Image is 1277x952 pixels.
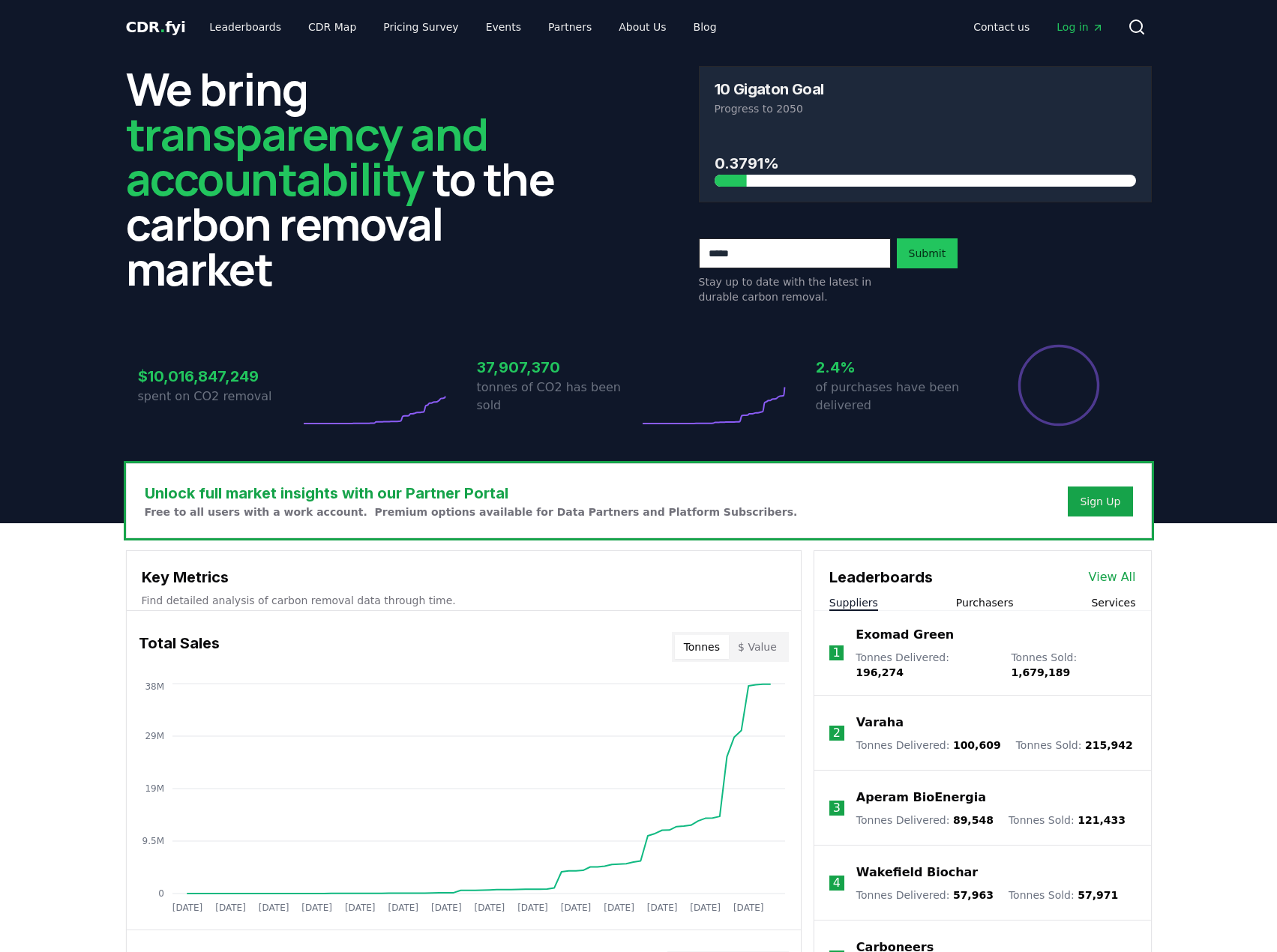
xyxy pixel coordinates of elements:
a: Log in [1045,13,1115,40]
a: Contact us [961,13,1042,40]
button: Services [1091,595,1135,610]
tspan: [DATE] [388,903,418,913]
a: CDR Map [296,13,368,40]
button: $ Value [729,635,786,659]
p: Find detailed analysis of carbon removal data through time. [142,593,786,608]
tspan: [DATE] [431,903,462,913]
a: Varaha [856,714,904,732]
a: View All [1089,568,1136,586]
h3: Leaderboards [829,566,933,588]
span: 89,548 [953,814,994,826]
h3: Unlock full market insights with our Partner Portal [145,482,798,504]
tspan: [DATE] [690,903,721,913]
p: 4 [833,874,841,892]
tspan: [DATE] [172,903,202,913]
a: Partners [536,13,604,40]
nav: Main [961,13,1115,40]
p: Progress to 2050 [715,101,1136,116]
tspan: 19M [145,783,164,794]
p: Free to all users with a work account. Premium options available for Data Partners and Platform S... [145,504,798,519]
tspan: [DATE] [258,903,289,913]
tspan: [DATE] [604,903,634,913]
h3: $10,016,847,249 [138,365,300,388]
span: 1,679,189 [1011,666,1070,678]
a: Blog [682,13,729,40]
a: Sign Up [1080,494,1120,509]
p: Tonnes Sold : [1011,650,1135,680]
span: 215,942 [1085,739,1133,751]
tspan: [DATE] [733,903,763,913]
p: 2 [833,724,841,742]
a: Aperam BioEnergia [856,789,986,807]
tspan: 0 [158,888,164,899]
p: Tonnes Delivered : [856,650,996,680]
button: Tonnes [675,635,729,659]
button: Suppliers [829,595,878,610]
span: . [160,18,165,36]
p: Tonnes Delivered : [856,888,994,903]
h3: Key Metrics [142,566,786,588]
button: Submit [897,238,958,268]
span: Log in [1057,19,1103,34]
a: About Us [607,13,678,40]
a: Exomad Green [856,626,954,644]
p: Stay up to date with the latest in durable carbon removal. [699,274,891,304]
h3: 0.3791% [715,152,1136,175]
p: Tonnes Sold : [1016,738,1133,753]
button: Purchasers [956,595,1014,610]
nav: Main [197,13,728,40]
div: Percentage of sales delivered [1017,343,1101,427]
tspan: [DATE] [344,903,375,913]
span: 57,963 [953,889,994,901]
a: Pricing Survey [371,13,470,40]
p: 3 [833,799,841,817]
p: spent on CO2 removal [138,388,300,406]
tspan: [DATE] [646,903,677,913]
a: CDR.fyi [126,16,186,37]
p: 1 [832,644,840,662]
a: Events [474,13,533,40]
p: Tonnes Sold : [1009,888,1118,903]
tspan: 38M [145,681,164,692]
p: tonnes of CO2 has been sold [477,379,639,415]
span: 57,971 [1078,889,1118,901]
p: Tonnes Sold : [1009,813,1126,828]
a: Leaderboards [197,13,293,40]
span: 121,433 [1078,814,1126,826]
tspan: [DATE] [215,903,246,913]
tspan: [DATE] [517,903,548,913]
p: Tonnes Delivered : [856,813,994,828]
span: transparency and accountability [126,103,488,209]
h3: Total Sales [139,632,220,662]
h2: We bring to the carbon removal market [126,66,579,291]
h3: 2.4% [816,356,978,379]
button: Sign Up [1068,486,1132,516]
tspan: 29M [145,731,164,741]
h3: 37,907,370 [477,356,639,379]
span: CDR fyi [126,18,186,36]
tspan: 9.5M [142,836,163,846]
tspan: [DATE] [474,903,505,913]
a: Wakefield Biochar [856,864,978,882]
p: of purchases have been delivered [816,379,978,415]
p: Tonnes Delivered : [856,738,1001,753]
tspan: [DATE] [301,903,332,913]
h3: 10 Gigaton Goal [715,82,824,97]
span: 196,274 [856,666,904,678]
span: 100,609 [953,739,1001,751]
tspan: [DATE] [560,903,591,913]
